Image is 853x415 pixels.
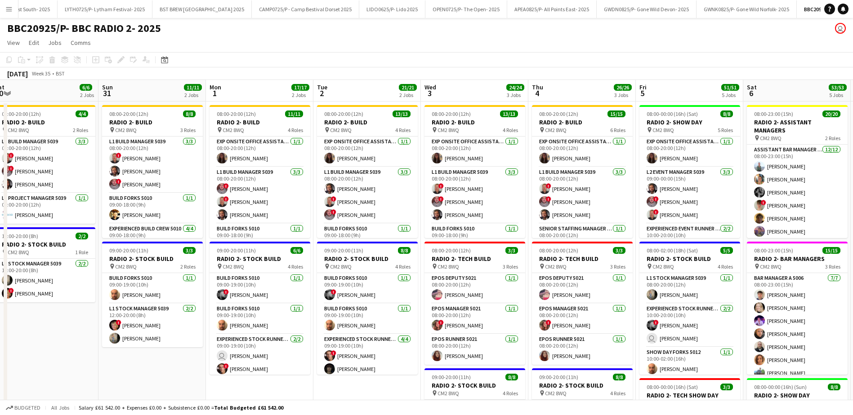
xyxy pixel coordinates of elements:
span: 11/11 [285,110,303,117]
span: Budgeted [14,405,40,411]
app-card-role: Senior Staffing Manager 50391/108:00-20:00 (12h) [532,224,633,254]
button: OPEN0725/P- The Open- 2025 [425,0,507,18]
span: ! [331,289,336,295]
span: 3 Roles [503,263,518,270]
span: ! [546,196,551,202]
span: ! [116,179,121,184]
span: 53/53 [829,84,847,91]
span: 08:00-20:00 (12h) [539,110,578,117]
span: 5 [638,88,647,98]
span: 3 Roles [180,127,196,133]
span: 08:00-20:00 (12h) [109,110,148,117]
span: Week 35 [30,70,52,77]
span: ! [9,153,14,158]
h3: RADIO 2- BUILD [210,118,310,126]
span: Tue [317,83,327,91]
span: 5/5 [720,247,733,254]
span: 08:00-20:00 (12h) [2,110,41,117]
span: Sun [102,83,113,91]
div: 2 Jobs [399,92,416,98]
span: Total Budgeted £61 542.00 [214,404,283,411]
app-card-role: EPOS Deputy 50211/108:00-20:00 (12h)[PERSON_NAME] [532,273,633,304]
span: 6 [746,88,757,98]
button: BST BREW [GEOGRAPHIC_DATA] 2025 [152,0,252,18]
span: 4 [531,88,543,98]
app-card-role: Build Forks 50101/109:00-18:00 (9h)[PERSON_NAME] [102,193,203,224]
span: 09:00-20:00 (11h) [217,247,256,254]
h3: RADIO 2- TECH BUILD [532,255,633,263]
div: 09:00-20:00 (11h)8/8RADIO 2- STOCK BUILD CM2 8WQ4 RolesBuild Forks 50101/109:00-19:00 (10h)![PERS... [317,242,418,375]
span: ! [116,320,121,325]
span: 2 [316,88,327,98]
button: LIDO0625/P- Lido 2025 [359,0,425,18]
app-card-role: L1 Stock Manager 50392/212:00-20:00 (8h)![PERSON_NAME][PERSON_NAME] [102,304,203,347]
span: 08:00-20:00 (12h) [432,110,471,117]
span: ! [438,320,444,325]
span: ! [653,320,659,325]
span: CM2 8WQ [652,127,674,133]
span: Thu [532,83,543,91]
app-card-role: Build Forks 50101/109:00-19:00 (10h)![PERSON_NAME] [210,273,310,304]
app-card-role: Build Forks 50101/109:00-19:00 (10h)[PERSON_NAME] [317,304,418,334]
h3: RADIO 2- STOCK BUILD [317,255,418,263]
app-card-role: Exp Onsite Office Assistant 50121/108:00-20:00 (12h)[PERSON_NAME] [210,137,310,167]
div: 08:00-20:00 (12h)11/11RADIO 2- BUILD CM2 8WQ4 RolesExp Onsite Office Assistant 50121/108:00-20:00... [210,105,310,238]
span: 2/2 [76,233,88,239]
app-job-card: 09:00-20:00 (11h)6/6RADIO 2- STOCK BUILD CM2 8WQ4 RolesBuild Forks 50101/109:00-19:00 (10h)![PERS... [210,242,310,375]
app-card-role: Exp Onsite Office Assistant 50121/108:00-20:00 (12h)[PERSON_NAME] [424,137,525,167]
span: 08:00-20:00 (12h) [539,247,578,254]
h3: RADIO 2- STOCK BUILD [639,255,740,263]
span: Jobs [48,39,62,47]
div: 08:00-23:00 (15h)20/20RADIO 2- ASSISTANT MANAGERS CM2 8WQ2 RolesAssistant Bar Manager 500612/1208... [747,105,848,238]
app-user-avatar: Grace Shorten [835,23,846,34]
span: 08:00-23:00 (15h) [754,247,793,254]
span: 8/8 [505,374,518,380]
span: CM2 8WQ [438,390,459,397]
span: CM2 8WQ [330,127,352,133]
span: CM2 8WQ [438,127,459,133]
span: ! [331,209,336,215]
span: 08:00-20:00 (12h) [432,247,471,254]
button: LYTH0725/P- Lytham Festival- 2025 [58,0,152,18]
span: CM2 8WQ [438,263,459,270]
app-card-role: L1 Build Manager 50393/308:00-20:00 (12h)![PERSON_NAME][PERSON_NAME]![PERSON_NAME] [102,137,203,193]
span: CM2 8WQ [760,135,782,141]
div: 08:00-20:00 (12h)3/3RADIO 2- TECH BUILD CM2 8WQ3 RolesEPOS Deputy 50211/108:00-20:00 (12h)[PERSON... [532,242,633,365]
span: 4 Roles [610,390,625,397]
span: ! [9,166,14,171]
h3: RADIO 2- BUILD [532,118,633,126]
span: CM2 8WQ [545,390,567,397]
span: CM2 8WQ [223,263,244,270]
span: CM2 8WQ [545,127,567,133]
a: Comms [67,37,94,49]
span: 17/17 [291,84,309,91]
span: 08:00-20:00 (12h) [324,110,363,117]
span: 3/3 [613,247,625,254]
a: Edit [25,37,43,49]
app-card-role: EPOS Runner 50211/108:00-20:00 (12h)[PERSON_NAME] [532,334,633,365]
span: 09:00-20:00 (11h) [539,374,578,380]
h3: RADIO 2- BUILD [424,118,525,126]
app-card-role: L1 Build Manager 50393/308:00-20:00 (12h)![PERSON_NAME]![PERSON_NAME][PERSON_NAME] [424,167,525,224]
h3: RADIO 2- SHOW DAY [639,118,740,126]
h3: RADIO 2- ASSISTANT MANAGERS [747,118,848,134]
div: 08:00-20:00 (12h)3/3RADIO 2- TECH BUILD CM2 8WQ3 RolesEPOS Deputy 50211/108:00-20:00 (12h)[PERSON... [424,242,525,365]
span: ! [438,183,444,189]
button: GWNK0825/P- Gone Wild Norfolk- 2025 [697,0,797,18]
div: 2 Jobs [184,92,201,98]
span: 08:00-23:00 (15h) [754,110,793,117]
span: ! [546,320,551,325]
app-card-role: Experienced Stock Runner 50124/409:00-19:00 (10h)![PERSON_NAME][PERSON_NAME] [317,334,418,404]
div: 5 Jobs [829,92,846,98]
span: 13/13 [393,110,411,117]
span: CM2 8WQ [115,263,137,270]
span: 08:00-00:00 (16h) (Sat) [647,384,698,390]
span: 4 Roles [395,263,411,270]
span: 3 [423,88,436,98]
span: Wed [424,83,436,91]
span: ! [331,196,336,202]
app-card-role: Experienced Stock Runner 50122/210:00-20:00 (10h)![PERSON_NAME] [PERSON_NAME] [639,304,740,347]
span: 6/6 [290,247,303,254]
span: 4/4 [76,110,88,117]
span: ! [9,288,14,293]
